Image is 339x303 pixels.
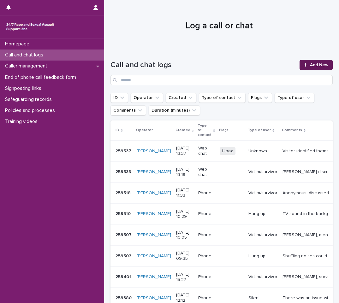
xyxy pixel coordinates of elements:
[282,127,302,134] p: Comments
[282,210,333,217] p: TV sound in the background before caller hung up
[275,93,314,103] button: Type of user
[282,252,333,259] p: Shuffling noises could be heard and then call disconnected
[220,232,243,238] p: -
[176,251,193,261] p: [DATE] 09:35
[198,146,214,156] p: Web chat
[199,93,246,103] button: Type of contact
[137,232,171,238] a: [PERSON_NAME]
[282,294,333,301] p: There was an issue with my sound and/or they couldn't hear me
[220,295,243,301] p: -
[137,190,171,196] a: [PERSON_NAME]
[220,169,243,175] p: -
[110,21,328,32] h1: Log a call or chat
[116,294,133,301] p: 259380
[3,119,43,125] p: Training videos
[248,295,277,301] p: Silent
[176,188,193,198] p: [DATE] 11:33
[282,231,333,238] p: Anon, mentioned briefly about experiencing sexual violence a long time ago, and discussed thought...
[116,168,132,175] p: 259533
[110,75,333,85] input: Search
[176,230,193,241] p: [DATE] 10:05
[248,149,277,154] p: Unknown
[3,74,81,80] p: End of phone call feedback form
[219,127,229,134] p: Flags
[137,274,171,280] a: [PERSON_NAME]
[3,41,34,47] p: Homepage
[198,190,214,196] p: Phone
[220,190,243,196] p: -
[220,211,243,217] p: -
[3,96,57,102] p: Safeguarding records
[248,274,277,280] p: Victim/survivor
[176,146,193,156] p: [DATE] 13:37
[248,253,277,259] p: Hung up
[110,61,296,70] h1: Call and chat logs
[300,60,333,70] a: Add New
[198,211,214,217] p: Phone
[110,105,146,115] button: Comments
[3,63,52,69] p: Caller management
[116,231,133,238] p: 259507
[248,169,277,175] p: Victim/survivor
[220,253,243,259] p: -
[198,295,214,301] p: Phone
[137,149,171,154] a: [PERSON_NAME]
[248,93,272,103] button: Flags
[3,52,48,58] p: Call and chat logs
[116,189,132,196] p: 259518
[116,127,119,134] p: ID
[198,253,214,259] p: Phone
[3,85,46,91] p: Signposting links
[136,127,153,134] p: Operator
[220,274,243,280] p: -
[116,273,132,280] p: 259401
[116,210,132,217] p: 259510
[282,168,333,175] p: Sam discussed briefly their experience with SV perpetrated by their dad. Sam also discussed thoug...
[282,273,333,280] p: Chantelle, survivor of multiple forms of sexual violence (between the ages of 4 and 18), mother w...
[176,167,193,178] p: [DATE] 13:18
[3,108,60,114] p: Policies and processes
[248,232,277,238] p: Victim/survivor
[166,93,196,103] button: Created
[248,211,277,217] p: Hung up
[198,167,214,178] p: Web chat
[116,147,133,154] p: 259537
[110,93,128,103] button: ID
[137,169,171,175] a: [PERSON_NAME]
[198,122,211,138] p: Type of contact
[175,127,190,134] p: Created
[198,274,214,280] p: Phone
[137,295,171,301] a: [PERSON_NAME]
[310,63,329,67] span: Add New
[248,190,277,196] p: Victim/survivor
[282,189,333,196] p: Anonymous, discussed their experience of SV by a group of people a week ago. Visitor explored the...
[131,93,163,103] button: Operator
[198,232,214,238] p: Phone
[176,272,193,283] p: [DATE] 15:27
[149,105,200,115] button: Duration (minutes)
[220,147,235,155] span: Hoax
[176,209,193,219] p: [DATE] 10:29
[137,211,171,217] a: [PERSON_NAME]
[137,253,171,259] a: [PERSON_NAME]
[282,147,333,154] p: Visitor identified themselves as a victim of rape, before then disclosing that they were joking. ...
[116,252,133,259] p: 259503
[248,127,271,134] p: Type of user
[5,20,56,33] img: rhQMoQhaT3yELyF149Cw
